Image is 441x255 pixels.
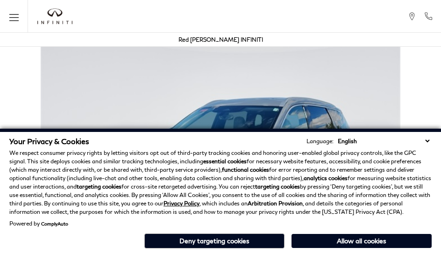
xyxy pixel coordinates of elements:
select: Language Select [335,137,432,146]
a: infiniti [37,8,72,24]
strong: functional cookies [222,166,269,173]
strong: targeting cookies [77,183,121,190]
a: ComplyAuto [41,221,68,226]
button: Deny targeting cookies [144,233,285,248]
a: Red [PERSON_NAME] INFINITI [178,36,263,43]
img: INFINITI [37,8,72,24]
div: Language: [306,138,334,144]
a: Privacy Policy [164,200,199,207]
strong: Arbitration Provision [248,200,303,207]
strong: targeting cookies [255,183,300,190]
div: Powered by [9,221,68,226]
p: We respect consumer privacy rights by letting visitors opt out of third-party tracking cookies an... [9,149,432,216]
span: Your Privacy & Cookies [9,137,89,146]
button: Allow all cookies [292,234,432,248]
strong: analytics cookies [304,175,348,182]
strong: essential cookies [203,158,247,165]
